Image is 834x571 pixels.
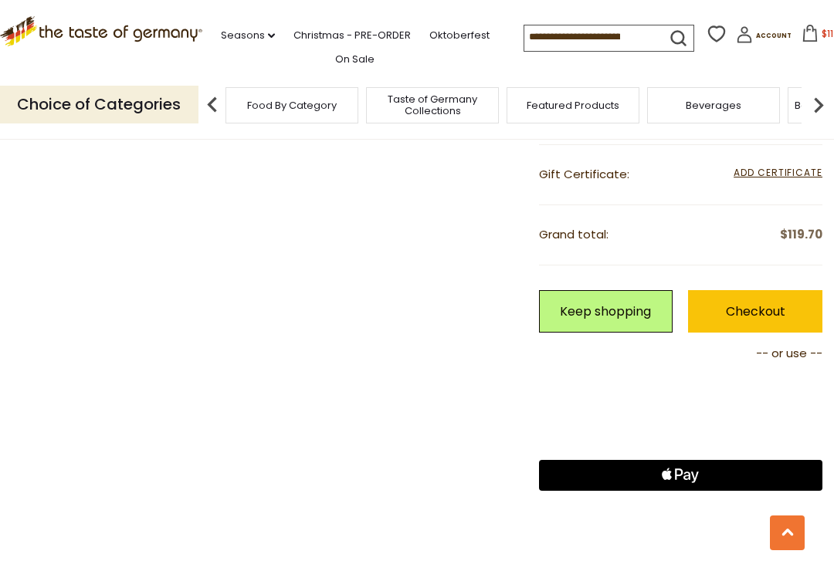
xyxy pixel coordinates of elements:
[756,32,792,40] span: Account
[221,27,275,44] a: Seasons
[539,166,629,182] span: Gift Certificate:
[527,100,619,111] a: Featured Products
[686,100,741,111] a: Beverages
[688,290,822,333] a: Checkout
[335,51,375,68] a: On Sale
[539,344,823,363] p: -- or use --
[539,290,673,333] a: Keep shopping
[780,225,822,245] span: $119.70
[539,226,609,242] span: Grand total:
[197,90,228,120] img: previous arrow
[734,165,822,182] span: Add Certificate
[371,93,494,117] a: Taste of Germany Collections
[247,100,337,111] a: Food By Category
[803,90,834,120] img: next arrow
[429,27,490,44] a: Oktoberfest
[539,417,823,448] iframe: PayPal-paylater
[293,27,411,44] a: Christmas - PRE-ORDER
[539,375,823,406] iframe: PayPal-paypal
[736,26,792,49] a: Account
